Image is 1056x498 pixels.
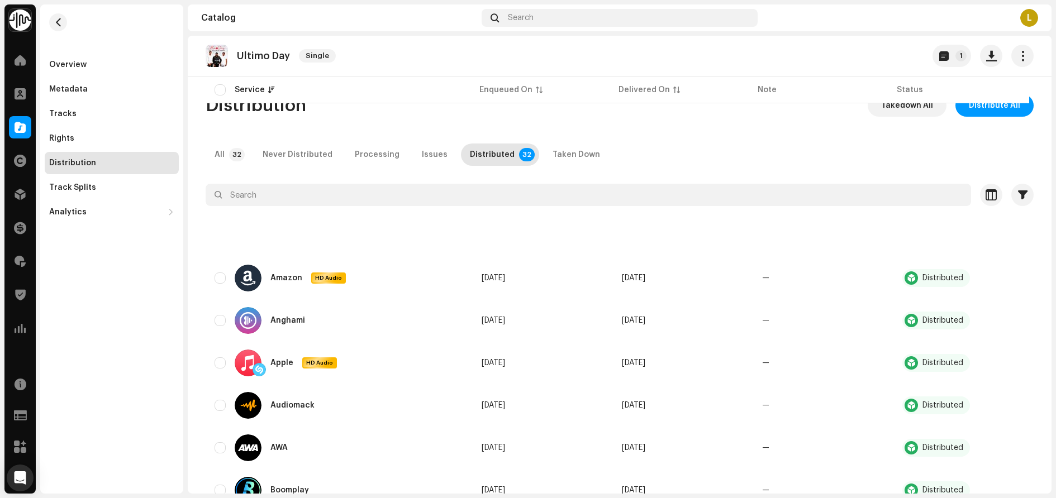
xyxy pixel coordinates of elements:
span: Sep 18, 2025 [482,359,505,367]
div: Distributed [470,143,515,166]
re-a-table-badge: — [762,486,769,494]
div: Distributed [922,274,963,282]
div: Open Intercom Messenger [7,465,34,491]
div: All [215,143,225,166]
re-a-table-badge: — [762,444,769,452]
div: Taken Down [553,143,600,166]
p-badge: 1 [955,50,967,61]
span: Single [299,49,336,63]
re-m-nav-item: Rights [45,127,179,150]
div: Enqueued On [479,84,532,95]
re-m-nav-item: Track Splits [45,176,179,199]
re-m-nav-dropdown: Analytics [45,201,179,223]
button: Distribute All [955,94,1034,117]
div: Never Distributed [263,143,332,166]
re-a-table-badge: — [762,274,769,282]
span: Takedown All [881,94,933,117]
div: Amazon [270,274,302,282]
div: Catalog [201,13,477,22]
div: Distributed [922,359,963,367]
div: Track Splits [49,183,96,192]
p-badge: 32 [229,148,245,161]
span: Sep 19, 2025 [622,274,645,282]
img: 38c73f00-3ab7-4d6b-bcae-047d51fce52d [206,45,228,67]
div: Overview [49,60,87,69]
re-a-table-badge: — [762,401,769,409]
span: Sep 18, 2025 [482,274,505,282]
button: Takedown All [868,94,946,117]
div: Issues [422,143,448,166]
re-m-nav-item: Overview [45,54,179,76]
re-m-nav-item: Metadata [45,78,179,100]
div: Processing [355,143,399,166]
div: Service [235,84,265,95]
span: Sep 18, 2025 [482,486,505,494]
span: HD Audio [312,274,345,282]
span: Distribution [206,94,306,117]
img: 0f74c21f-6d1c-4dbc-9196-dbddad53419e [9,9,31,31]
p: Ultimo Day [237,50,290,62]
div: Analytics [49,208,87,217]
span: Sep 18, 2025 [482,317,505,324]
p-badge: 32 [519,148,535,161]
div: Distributed [922,486,963,494]
div: Distribution [49,159,96,167]
div: Metadata [49,85,88,94]
input: Search [206,184,971,206]
div: Distributed [922,444,963,452]
div: Boomplay [270,486,309,494]
div: Distributed [922,401,963,409]
span: Sep 19, 2025 [622,359,645,367]
span: Sep 19, 2025 [622,486,645,494]
button: 1 [933,45,971,67]
span: HD Audio [303,359,336,367]
div: Audiomack [270,401,315,409]
re-m-nav-item: Distribution [45,152,179,174]
span: Sep 19, 2025 [622,444,645,452]
div: Anghami [270,317,305,324]
div: Apple [270,359,293,367]
div: Delivered On [619,84,670,95]
span: Sep 19, 2025 [622,317,645,324]
span: Sep 18, 2025 [482,444,505,452]
span: Search [508,13,534,22]
span: Sep 18, 2025 [482,401,505,409]
re-a-table-badge: — [762,359,769,367]
span: Distribute All [969,94,1020,117]
div: Distributed [922,317,963,324]
div: Tracks [49,109,77,118]
re-a-table-badge: — [762,317,769,324]
span: Sep 19, 2025 [622,401,645,409]
div: L [1020,9,1038,27]
div: Rights [49,134,74,143]
re-m-nav-item: Tracks [45,103,179,125]
div: AWA [270,444,288,452]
